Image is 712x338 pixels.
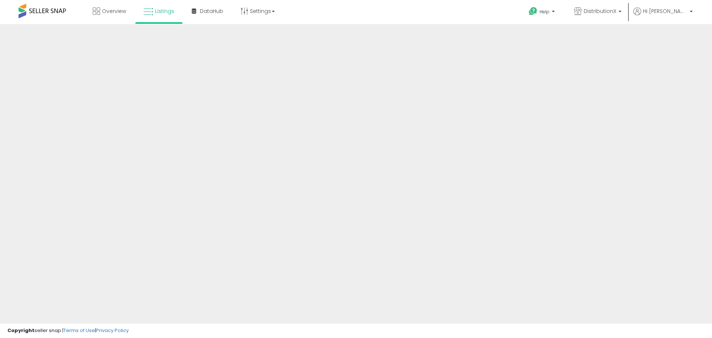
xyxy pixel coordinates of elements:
a: Hi [PERSON_NAME] [633,7,693,24]
span: Help [540,9,550,15]
div: seller snap | | [7,327,129,334]
strong: Copyright [7,327,34,334]
span: DistributionX [584,7,616,15]
a: Privacy Policy [96,327,129,334]
span: DataHub [200,7,223,15]
a: Help [523,1,562,24]
a: Terms of Use [63,327,95,334]
i: Get Help [528,7,538,16]
span: Listings [155,7,174,15]
span: Hi [PERSON_NAME] [643,7,688,15]
span: Overview [102,7,126,15]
